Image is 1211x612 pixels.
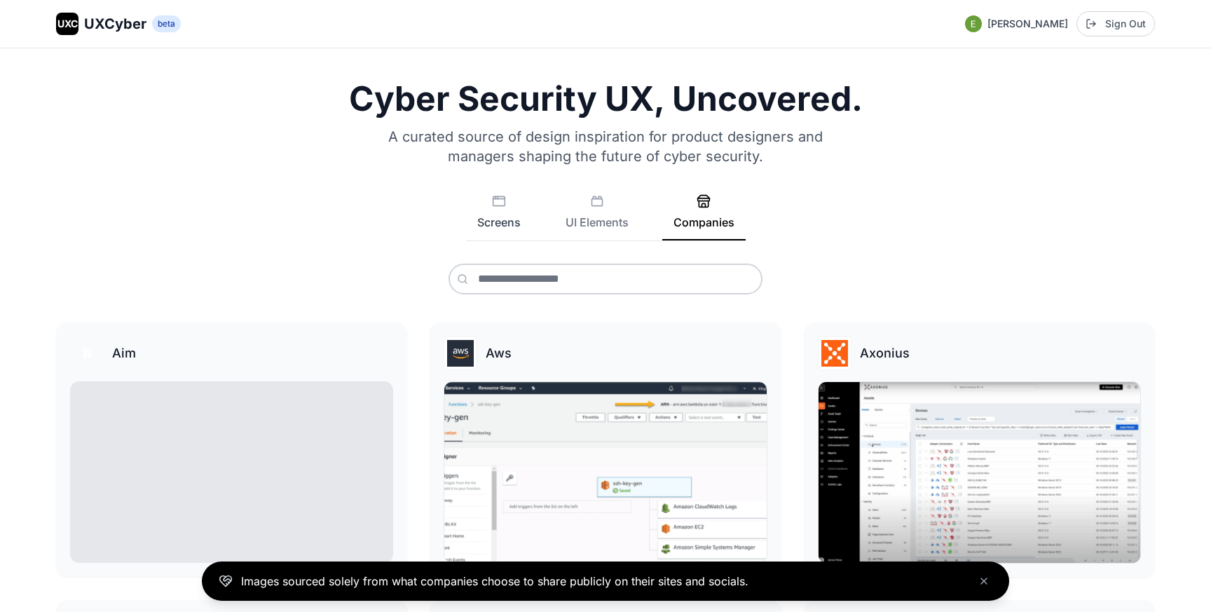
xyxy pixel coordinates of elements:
a: UXCUXCyberbeta [56,13,181,35]
h1: Cyber Security UX, Uncovered. [56,82,1155,116]
span: beta [152,15,181,32]
button: Close banner [976,573,992,590]
img: Aws logo [444,337,477,369]
h3: Axonius [860,344,910,363]
span: UXCyber [84,14,146,34]
button: UI Elements [554,194,640,240]
p: Images sourced solely from what companies choose to share publicly on their sites and socials. [241,573,748,590]
img: Aws gallery [444,382,766,562]
h3: Aws [486,344,512,363]
img: Axonius gallery [819,382,1140,563]
img: Axonius logo [819,337,851,369]
img: Profile [965,15,982,32]
p: A curated source of design inspiration for product designers and managers shaping the future of c... [370,127,841,166]
button: Screens [466,194,532,240]
span: [PERSON_NAME] [987,17,1068,31]
a: AimAim gallery [56,322,407,578]
span: UXC [57,17,78,31]
button: Companies [662,194,746,240]
a: Aws logoAwsAws gallery [430,322,781,578]
h3: Aim [112,344,136,363]
a: Axonius logoAxoniusAxonius gallery [804,322,1155,578]
button: Sign Out [1076,11,1155,36]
